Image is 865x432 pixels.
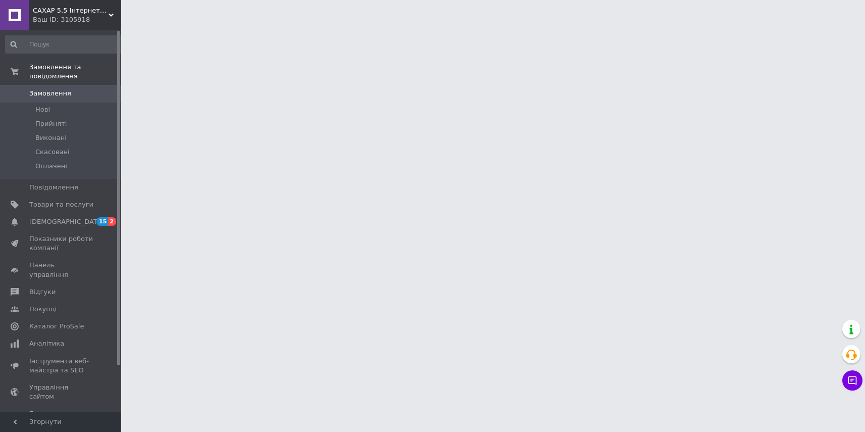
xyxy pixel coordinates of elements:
span: Аналітика [29,339,64,348]
span: Оплачені [35,162,67,171]
span: Замовлення [29,89,71,98]
span: Виконані [35,133,67,142]
div: Ваш ID: 3105918 [33,15,121,24]
span: САХАР 5.5 Інтернет-магазин [33,6,109,15]
span: Показники роботи компанії [29,234,93,253]
span: Відгуки [29,287,56,297]
span: 15 [96,217,108,226]
span: Покупці [29,305,57,314]
span: 2 [108,217,116,226]
span: Панель управління [29,261,93,279]
span: Управління сайтом [29,383,93,401]
span: Замовлення та повідомлення [29,63,121,81]
button: Чат з покупцем [842,370,862,391]
span: Гаманець компанії [29,409,93,427]
span: [DEMOGRAPHIC_DATA] [29,217,104,226]
span: Нові [35,105,50,114]
span: Інструменти веб-майстра та SEO [29,357,93,375]
span: Каталог ProSale [29,322,84,331]
input: Пошук [5,35,124,54]
span: Товари та послуги [29,200,93,209]
span: Скасовані [35,148,70,157]
span: Прийняті [35,119,67,128]
span: Повідомлення [29,183,78,192]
